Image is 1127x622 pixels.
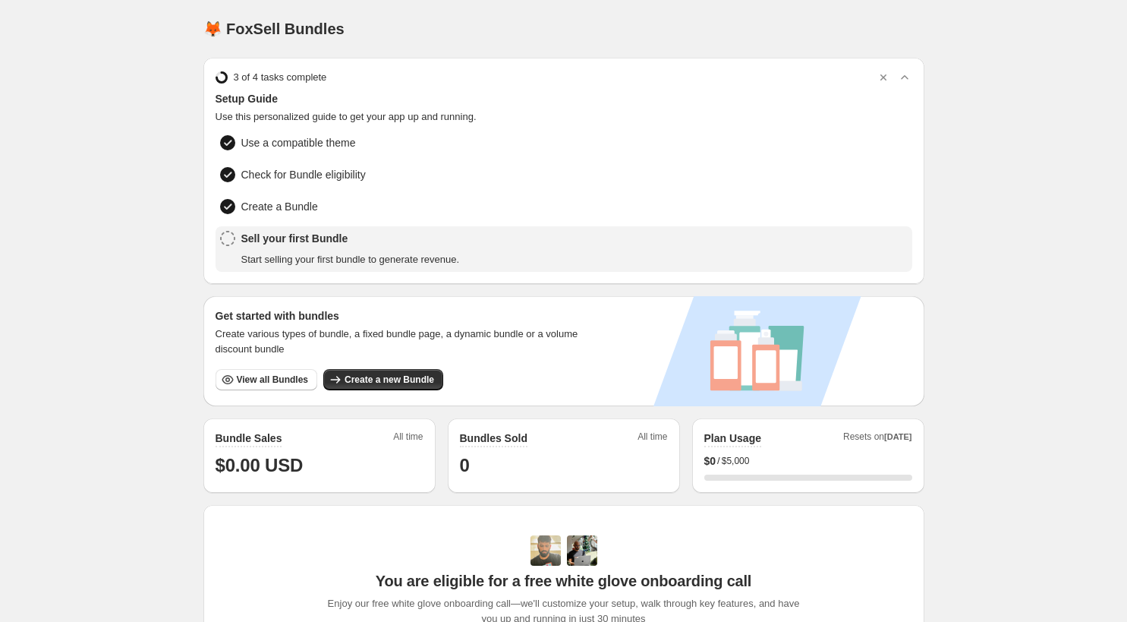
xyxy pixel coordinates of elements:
[393,431,423,447] span: All time
[704,431,761,446] h2: Plan Usage
[234,70,327,85] span: 3 of 4 tasks complete
[843,431,912,447] span: Resets on
[637,431,667,447] span: All time
[216,327,593,357] span: Create various types of bundle, a fixed bundle page, a dynamic bundle or a volume discount bundle
[216,308,593,324] h3: Get started with bundles
[460,453,668,478] h1: 0
[203,20,345,38] h1: 🦊 FoxSell Bundles
[460,431,527,446] h2: Bundles Sold
[216,431,282,446] h2: Bundle Sales
[216,369,317,390] button: View all Bundles
[241,167,366,182] span: Check for Bundle eligibility
[376,572,751,590] span: You are eligible for a free white glove onboarding call
[345,374,434,386] span: Create a new Bundle
[884,432,911,441] span: [DATE]
[567,535,597,566] img: Prakhar
[237,374,308,386] span: View all Bundles
[241,199,318,214] span: Create a Bundle
[530,535,561,566] img: Adi
[722,455,750,467] span: $5,000
[704,453,912,469] div: /
[216,453,423,478] h1: $0.00 USD
[323,369,443,390] button: Create a new Bundle
[241,252,460,267] span: Start selling your first bundle to generate revenue.
[704,453,716,469] span: $ 0
[241,231,460,246] span: Sell your first Bundle
[216,91,912,106] span: Setup Guide
[241,135,356,150] span: Use a compatible theme
[216,109,912,125] span: Use this personalized guide to get your app up and running.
